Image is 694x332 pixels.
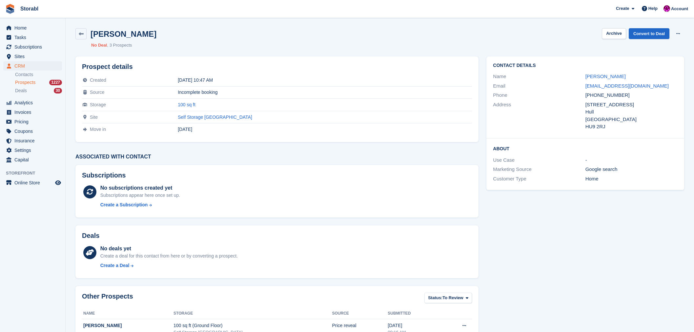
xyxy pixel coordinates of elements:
[585,166,678,173] div: Google search
[332,308,388,319] th: Source
[100,201,180,208] a: Create a Subscription
[14,98,54,107] span: Analytics
[91,42,107,49] li: No Deal
[82,308,173,319] th: Name
[3,146,62,155] a: menu
[14,127,54,136] span: Coupons
[14,155,54,164] span: Capital
[671,6,688,12] span: Account
[493,63,678,68] h2: Contact Details
[493,101,585,131] div: Address
[100,192,180,199] div: Subscriptions appear here once set up.
[3,117,62,126] a: menu
[493,166,585,173] div: Marketing Source
[14,52,54,61] span: Sites
[442,295,463,301] span: To Review
[54,179,62,187] a: Preview store
[602,28,626,39] button: Archive
[585,123,678,131] div: HU9 2RJ
[173,308,332,319] th: Storage
[100,262,238,269] a: Create a Deal
[585,175,678,183] div: Home
[90,114,98,120] span: Site
[493,73,585,80] div: Name
[178,127,472,132] div: [DATE]
[178,102,195,107] a: 100 sq ft
[90,77,106,83] span: Created
[388,308,440,319] th: Submitted
[629,28,669,39] a: Convert to Deal
[3,136,62,145] a: menu
[100,201,148,208] div: Create a Subscription
[428,295,442,301] span: Status:
[82,232,99,239] h2: Deals
[3,42,62,52] a: menu
[82,172,472,179] h2: Subscriptions
[82,293,133,305] h2: Other Prospects
[100,245,238,253] div: No deals yet
[100,253,238,259] div: Create a deal for this contact from here or by converting a prospect.
[14,136,54,145] span: Insurance
[90,102,106,107] span: Storage
[90,90,104,95] span: Source
[15,79,62,86] a: Prospects 1227
[585,156,678,164] div: -
[585,73,626,79] a: [PERSON_NAME]
[6,170,65,176] span: Storefront
[663,5,670,12] img: Helen Morton
[178,114,252,120] a: Self Storage [GEOGRAPHIC_DATA]
[173,322,332,329] div: 100 sq ft (Ground Floor)
[493,92,585,99] div: Phone
[15,88,27,94] span: Deals
[90,127,106,132] span: Move in
[14,61,54,71] span: CRM
[54,88,62,93] div: 30
[18,3,41,14] a: Storabl
[5,4,15,14] img: stora-icon-8386f47178a22dfd0bd8f6a31ec36ba5ce8667c1dd55bd0f319d3a0aa187defe.svg
[493,145,678,152] h2: About
[14,42,54,52] span: Subscriptions
[75,154,479,160] h3: Associated with contact
[585,92,678,99] div: [PHONE_NUMBER]
[100,184,180,192] div: No subscriptions created yet
[332,322,388,329] div: Price reveal
[91,30,156,38] h2: [PERSON_NAME]
[14,178,54,187] span: Online Store
[14,23,54,32] span: Home
[585,101,678,109] div: [STREET_ADDRESS]
[107,42,132,49] li: 3 Prospects
[388,322,440,329] div: [DATE]
[3,61,62,71] a: menu
[585,83,669,89] a: [EMAIL_ADDRESS][DOMAIN_NAME]
[14,108,54,117] span: Invoices
[493,82,585,90] div: Email
[424,293,472,303] button: Status: To Review
[3,155,62,164] a: menu
[3,127,62,136] a: menu
[15,79,35,86] span: Prospects
[3,178,62,187] a: menu
[83,322,173,329] div: [PERSON_NAME]
[15,72,62,78] a: Contacts
[493,156,585,164] div: Use Case
[14,146,54,155] span: Settings
[585,116,678,123] div: [GEOGRAPHIC_DATA]
[15,87,62,94] a: Deals 30
[648,5,658,12] span: Help
[3,98,62,107] a: menu
[3,33,62,42] a: menu
[585,108,678,116] div: Hull
[14,33,54,42] span: Tasks
[3,52,62,61] a: menu
[14,117,54,126] span: Pricing
[49,80,62,85] div: 1227
[3,108,62,117] a: menu
[82,63,472,71] h2: Prospect details
[178,90,472,95] div: Incomplete booking
[493,175,585,183] div: Customer Type
[3,23,62,32] a: menu
[616,5,629,12] span: Create
[178,77,472,83] div: [DATE] 10:47 AM
[100,262,130,269] div: Create a Deal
